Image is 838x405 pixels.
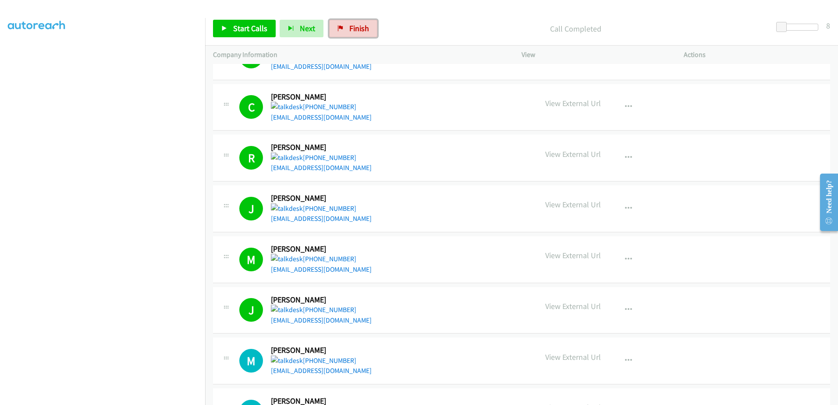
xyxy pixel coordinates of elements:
[271,214,372,223] a: [EMAIL_ADDRESS][DOMAIN_NAME]
[239,146,263,170] h1: R
[271,316,372,324] a: [EMAIL_ADDRESS][DOMAIN_NAME]
[271,153,303,163] img: talkdesk
[271,355,303,366] img: talkdesk
[329,20,377,37] a: Finish
[813,167,838,237] iframe: Resource Center
[271,244,368,254] h2: [PERSON_NAME]
[826,20,830,32] div: 8
[271,113,372,121] a: [EMAIL_ADDRESS][DOMAIN_NAME]
[271,366,372,375] a: [EMAIL_ADDRESS][DOMAIN_NAME]
[239,349,263,373] div: The call is yet to be attempted
[271,62,372,71] a: [EMAIL_ADDRESS][DOMAIN_NAME]
[271,204,356,213] a: [PHONE_NUMBER]
[271,142,368,153] h2: [PERSON_NAME]
[522,50,668,60] p: View
[271,254,303,264] img: talkdesk
[239,95,263,119] h1: C
[300,23,315,33] span: Next
[271,163,372,172] a: [EMAIL_ADDRESS][DOMAIN_NAME]
[349,23,369,33] span: Finish
[280,20,323,37] button: Next
[239,349,263,373] h1: M
[213,20,276,37] a: Start Calls
[271,193,368,203] h2: [PERSON_NAME]
[545,148,601,160] p: View External Url
[271,103,356,111] a: [PHONE_NUMBER]
[271,345,368,355] h2: [PERSON_NAME]
[545,351,601,363] p: View External Url
[271,305,303,315] img: talkdesk
[684,50,830,60] p: Actions
[545,199,601,210] p: View External Url
[239,298,263,322] h1: J
[271,306,356,314] a: [PHONE_NUMBER]
[389,23,762,35] p: Call Completed
[271,153,356,162] a: [PHONE_NUMBER]
[271,203,303,214] img: talkdesk
[271,265,372,274] a: [EMAIL_ADDRESS][DOMAIN_NAME]
[271,295,368,305] h2: [PERSON_NAME]
[545,249,601,261] p: View External Url
[239,248,263,271] h1: M
[545,300,601,312] p: View External Url
[271,356,356,365] a: [PHONE_NUMBER]
[271,102,303,112] img: talkdesk
[239,197,263,220] h1: J
[233,23,267,33] span: Start Calls
[213,50,506,60] p: Company Information
[271,255,356,263] a: [PHONE_NUMBER]
[545,97,601,109] p: View External Url
[271,92,368,102] h2: [PERSON_NAME]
